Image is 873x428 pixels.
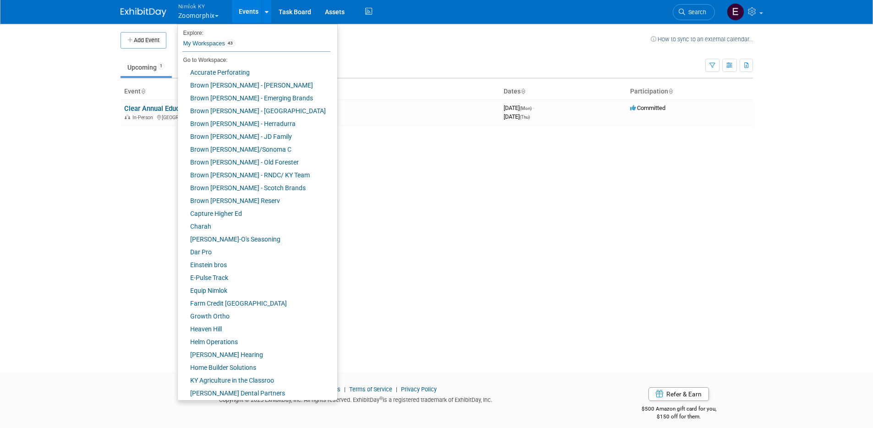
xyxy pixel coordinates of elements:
a: [PERSON_NAME]-O's Seasoning [178,233,330,246]
a: Einstein bros [178,258,330,271]
a: Brown [PERSON_NAME] - [PERSON_NAME] [178,79,330,92]
th: Event [121,84,500,99]
a: Home Builder Solutions [178,361,330,374]
a: [PERSON_NAME] Hearing [178,348,330,361]
span: (Thu) [520,115,530,120]
div: $150 off for them. [605,413,753,421]
span: (Mon) [520,106,532,111]
th: Participation [626,84,753,99]
span: [DATE] [504,113,530,120]
a: Heaven Hill [178,323,330,335]
img: ExhibitDay [121,8,166,17]
a: Brown [PERSON_NAME] - RNDC/ KY Team [178,169,330,181]
a: [PERSON_NAME] Dental Partners [178,387,330,400]
div: [GEOGRAPHIC_DATA], [GEOGRAPHIC_DATA] [124,113,496,121]
div: $500 Amazon gift card for you, [605,399,753,420]
a: Upcoming1 [121,59,172,76]
li: Go to Workspace: [178,54,330,66]
a: Privacy Policy [401,386,437,393]
a: Farm Credit [GEOGRAPHIC_DATA] [178,297,330,310]
a: Refer & Earn [648,387,709,401]
span: Nimlok KY [178,1,219,11]
a: Brown [PERSON_NAME] - Emerging Brands [178,92,330,104]
a: Brown [PERSON_NAME] - JD Family [178,130,330,143]
a: Dar Pro [178,246,330,258]
a: Helm Operations [178,335,330,348]
a: Sort by Event Name [141,88,145,95]
a: Brown [PERSON_NAME] - Herradurra [178,117,330,130]
a: E-Pulse Track [178,271,330,284]
a: Brown [PERSON_NAME]/Sonoma C [178,143,330,156]
span: 1 [157,63,165,70]
img: In-Person Event [125,115,130,119]
span: | [394,386,400,393]
span: Search [685,9,706,16]
span: | [342,386,348,393]
a: Brown [PERSON_NAME] - Scotch Brands [178,181,330,194]
span: Committed [630,104,665,111]
a: Growth Ortho [178,310,330,323]
th: Dates [500,84,626,99]
a: Sort by Participation Type [668,88,673,95]
a: My Workspaces43 [182,36,330,51]
a: Search [673,4,715,20]
a: Terms of Service [349,386,392,393]
button: Add Event [121,32,166,49]
span: - [533,104,534,111]
a: Capture Higher Ed [178,207,330,220]
a: Past3 [174,59,209,76]
a: NASPO [178,400,330,412]
div: Copyright © 2025 ExhibitDay, Inc. All rights reserved. ExhibitDay is a registered trademark of Ex... [121,394,592,404]
a: KY Agriculture in the Classroo [178,374,330,387]
span: 43 [225,39,236,47]
span: In-Person [132,115,156,121]
sup: ® [379,396,383,401]
li: Explore: [178,27,330,36]
a: Sort by Start Date [521,88,525,95]
a: Accurate Perforating [178,66,330,79]
a: Clear Annual Education Conference #2558296 [124,104,263,113]
a: Brown [PERSON_NAME] Reserv [178,194,330,207]
span: [DATE] [504,104,534,111]
a: How to sync to an external calendar... [651,36,753,43]
a: Brown [PERSON_NAME] - Old Forester [178,156,330,169]
a: Equip Nimlok [178,284,330,297]
a: Brown [PERSON_NAME] - [GEOGRAPHIC_DATA] [178,104,330,117]
img: Elizabeth Griffin [727,3,744,21]
a: Charah [178,220,330,233]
